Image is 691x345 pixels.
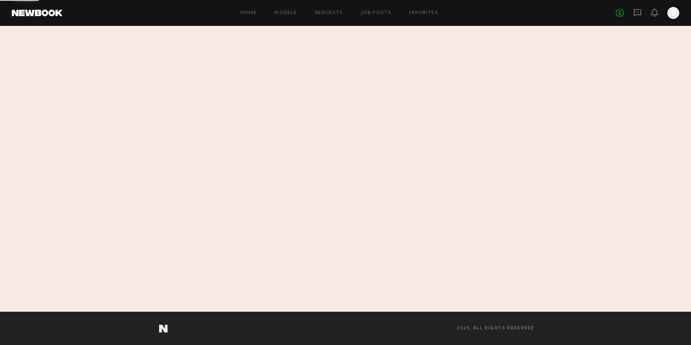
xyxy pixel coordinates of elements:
[274,11,297,16] a: Models
[361,11,392,16] a: Job Posts
[240,11,257,16] a: Home
[457,326,534,331] span: 2025, all rights reserved
[315,11,343,16] a: Requests
[667,7,679,19] a: B
[409,11,438,16] a: Favorites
